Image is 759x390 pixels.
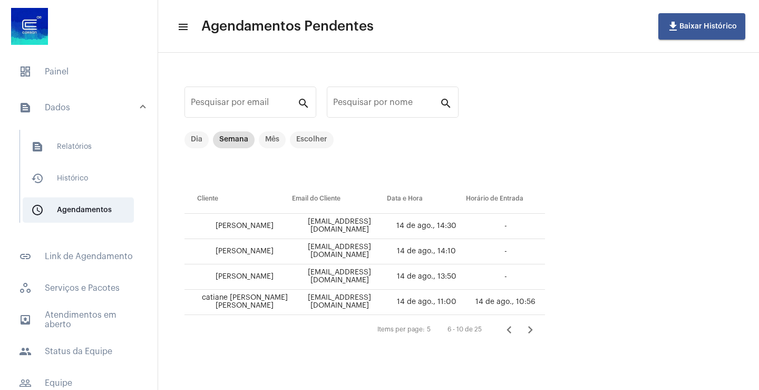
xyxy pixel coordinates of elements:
[658,13,745,40] button: Baixar Histórico
[19,101,141,114] mat-panel-title: Dados
[259,131,286,148] mat-chip: Mês
[191,100,297,109] input: Pesquisar por email
[184,184,292,214] th: Cliente
[297,97,310,109] mat-icon: search
[667,20,679,33] mat-icon: file_download
[213,131,255,148] mat-chip: Semana
[31,140,44,153] mat-icon: sidenav icon
[377,326,425,333] div: Items per page:
[23,134,134,159] span: Relatórios
[19,65,32,78] span: sidenav icon
[201,18,374,35] span: Agendamentos Pendentes
[11,244,147,269] span: Link de Agendamento
[447,326,482,333] div: 6 - 10 de 25
[387,290,466,315] td: 14 de ago., 11:00
[292,264,387,290] td: [EMAIL_ADDRESS][DOMAIN_NAME]
[387,239,466,264] td: 14 de ago., 14:10
[31,204,44,216] mat-icon: sidenav icon
[387,264,466,290] td: 14 de ago., 13:50
[427,326,431,333] div: 5
[31,172,44,185] mat-icon: sidenav icon
[466,290,545,315] td: 14 de ago., 10:56
[387,184,466,214] th: Data e Hora
[520,319,541,340] button: Próxima página
[466,239,545,264] td: -
[440,97,452,109] mat-icon: search
[8,5,51,47] img: d4669ae0-8c07-2337-4f67-34b0df7f5ae4.jpeg
[11,275,147,301] span: Serviços e Pacotes
[6,125,158,237] div: sidenav iconDados
[23,197,134,223] span: Agendamentos
[292,239,387,264] td: [EMAIL_ADDRESS][DOMAIN_NAME]
[19,377,32,389] mat-icon: sidenav icon
[11,307,147,332] span: Atendimentos em aberto
[19,282,32,294] span: sidenav icon
[19,313,32,326] mat-icon: sidenav icon
[333,100,440,109] input: Pesquisar por nome
[184,290,292,315] td: catiane [PERSON_NAME] [PERSON_NAME]
[290,131,334,148] mat-chip: Escolher
[11,59,147,84] span: Painel
[19,250,32,263] mat-icon: sidenav icon
[466,184,545,214] th: Horário de Entrada
[184,239,292,264] td: [PERSON_NAME]
[292,214,387,239] td: [EMAIL_ADDRESS][DOMAIN_NAME]
[6,91,158,125] mat-expansion-panel-header: sidenav iconDados
[184,214,292,239] td: [PERSON_NAME]
[177,21,188,33] mat-icon: sidenav icon
[667,23,737,30] span: Baixar Histórico
[292,290,387,315] td: [EMAIL_ADDRESS][DOMAIN_NAME]
[466,264,545,290] td: -
[387,214,466,239] td: 14 de ago., 14:30
[499,319,520,340] button: Página anterior
[466,214,545,239] td: -
[19,345,32,358] mat-icon: sidenav icon
[11,339,147,364] span: Status da Equipe
[184,131,209,148] mat-chip: Dia
[23,166,134,191] span: Histórico
[184,264,292,290] td: [PERSON_NAME]
[292,184,387,214] th: Email do Cliente
[19,101,32,114] mat-icon: sidenav icon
